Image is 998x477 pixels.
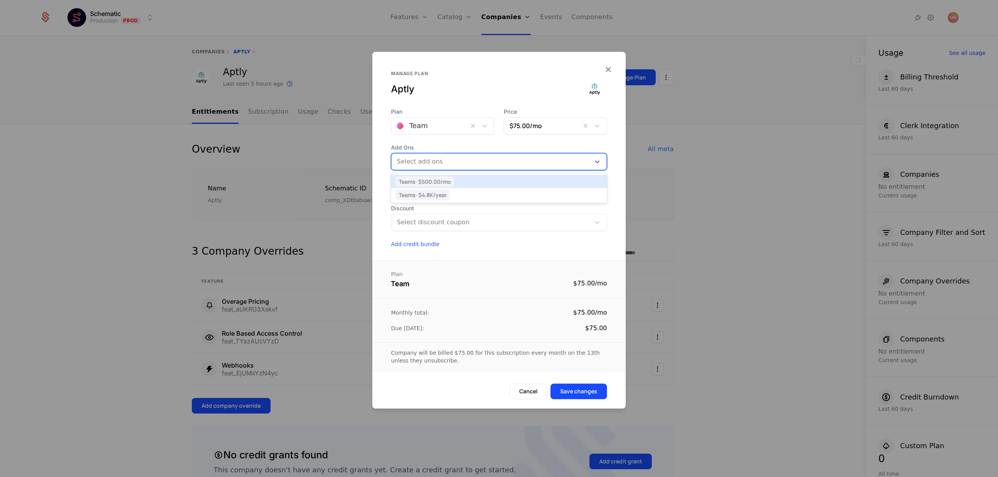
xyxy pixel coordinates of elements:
[391,270,607,278] div: Plan
[510,384,547,399] button: Cancel
[573,279,607,288] div: $75.00 / mo
[550,384,607,399] button: Save changes
[391,324,424,332] div: Due [DATE]:
[504,108,607,116] span: Price
[391,240,607,248] button: Add credit bundle
[391,144,607,151] span: Add Ons
[391,204,607,212] span: Discount
[391,83,585,95] div: Aptly
[585,324,607,333] div: $75.00
[391,349,607,364] div: Company will be billed $75.00 for this subscription every month on the 13th unless they unsubscribe.
[391,278,409,289] div: Team
[396,190,450,200] span: Teams · $4.8K /year
[585,80,604,99] img: Aptly
[396,176,454,187] span: Teams · $500.00 /mo
[573,308,607,317] div: $75.00 / mo
[391,309,429,317] div: Monthly total:
[391,70,585,77] div: Manage plan
[391,108,494,116] span: Plan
